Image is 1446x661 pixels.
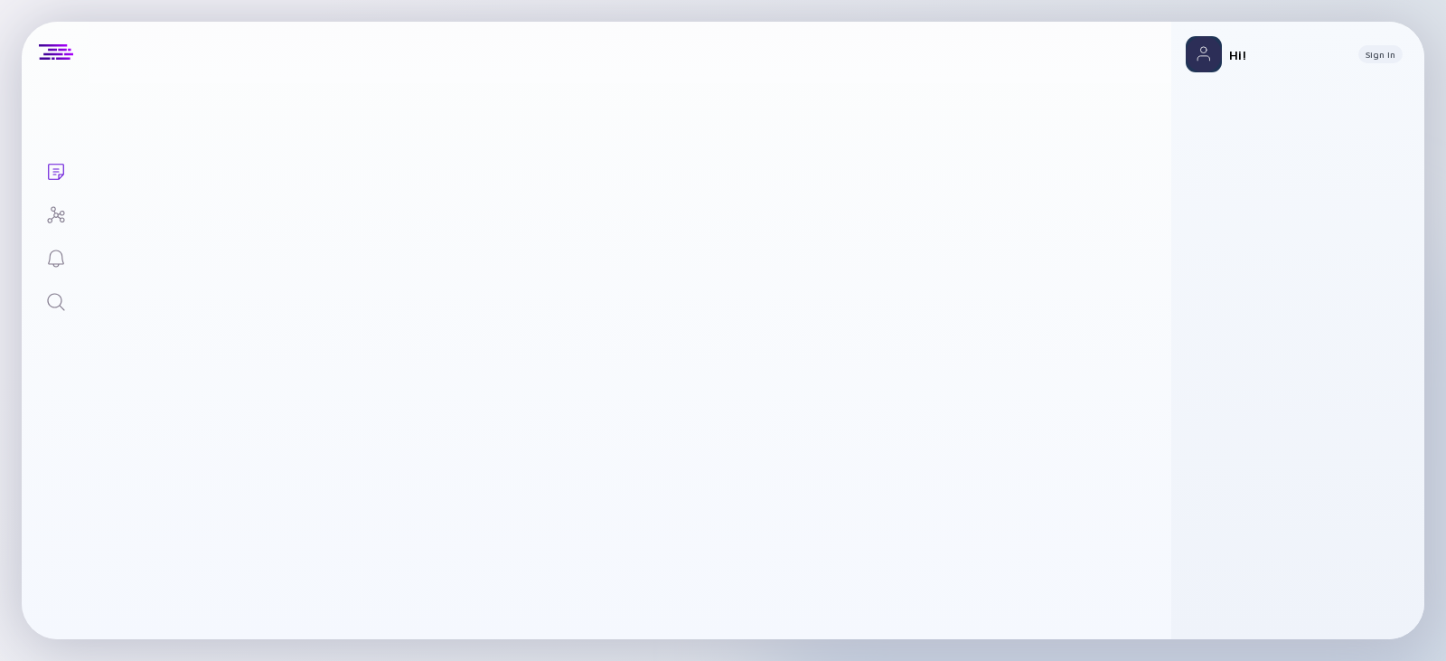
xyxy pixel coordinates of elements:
[1358,45,1403,63] button: Sign In
[1229,47,1344,62] div: Hi!
[1186,36,1222,72] img: Profile Picture
[22,148,89,192] a: Lists
[22,279,89,322] a: Search
[22,235,89,279] a: Reminders
[22,192,89,235] a: Investor Map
